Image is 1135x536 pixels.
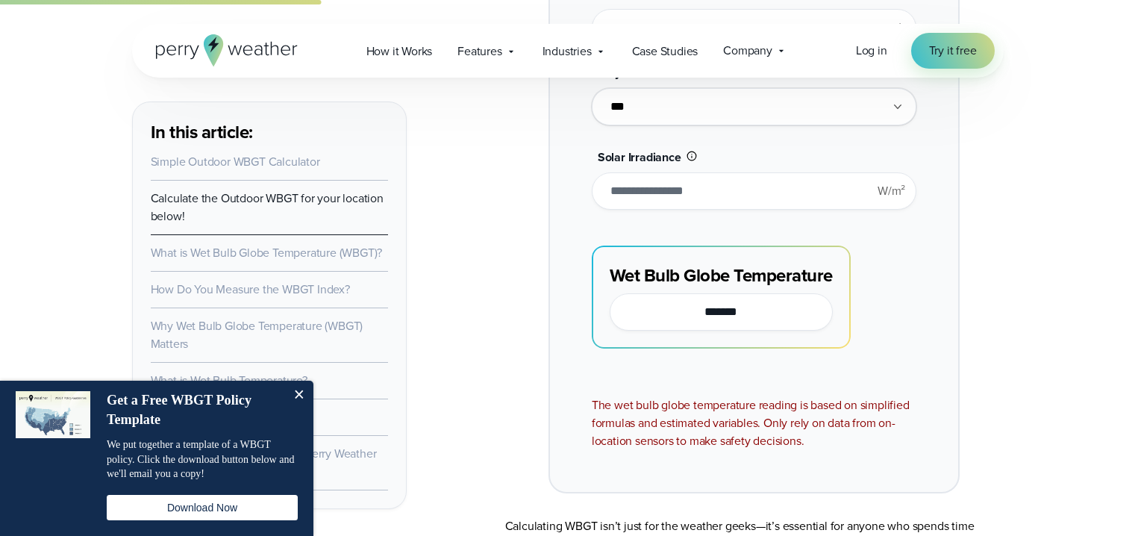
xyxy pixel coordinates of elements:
[632,43,698,60] span: Case Studies
[354,36,445,66] a: How it Works
[366,43,433,60] span: How it Works
[592,396,916,450] div: The wet bulb globe temperature reading is based on simplified formulas and estimated variables. O...
[723,42,772,60] span: Company
[856,42,887,59] span: Log in
[16,391,90,438] img: dialog featured image
[107,437,298,482] p: We put together a template of a WBGT policy. Click the download button below and we'll email you ...
[151,153,320,170] a: Simple Outdoor WBGT Calculator
[107,391,282,429] h4: Get a Free WBGT Policy Template
[151,244,383,261] a: What is Wet Bulb Globe Temperature (WBGT)?
[151,317,363,352] a: Why Wet Bulb Globe Temperature (WBGT) Matters
[151,372,307,389] a: What is Wet Bulb Temperature?
[151,120,388,144] h3: In this article:
[856,42,887,60] a: Log in
[598,149,681,166] span: Solar Irradiance
[151,190,384,225] a: Calculate the Outdoor WBGT for your location below!
[929,42,977,60] span: Try it free
[107,495,298,520] button: Download Now
[543,43,592,60] span: Industries
[619,36,711,66] a: Case Studies
[911,33,995,69] a: Try it free
[284,381,313,411] button: Close
[151,281,350,298] a: How Do You Measure the WBGT Index?
[457,43,501,60] span: Features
